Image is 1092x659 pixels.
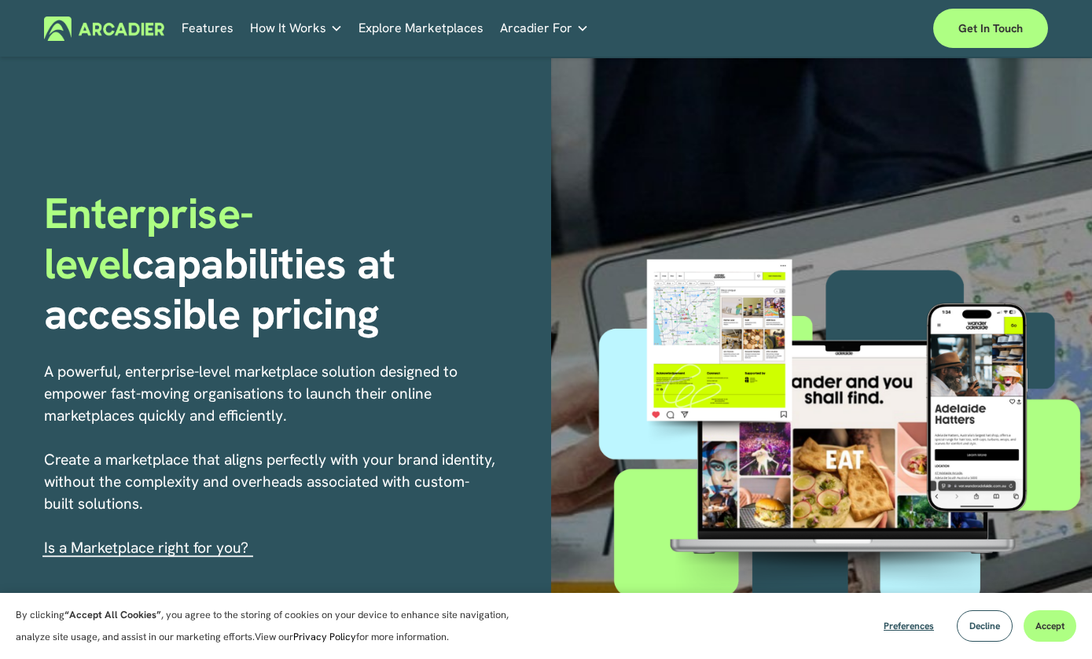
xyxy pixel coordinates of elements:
[182,17,233,41] a: Features
[250,17,326,39] span: How It Works
[872,610,946,642] button: Preferences
[293,630,356,643] a: Privacy Policy
[884,620,934,632] span: Preferences
[1035,620,1064,632] span: Accept
[933,9,1048,48] a: Get in touch
[957,610,1013,642] button: Decline
[48,538,248,558] a: s a Marketplace right for you?
[16,604,527,648] p: By clicking , you agree to the storing of cookies on your device to enhance site navigation, anal...
[44,17,164,41] img: Arcadier
[44,361,498,559] p: A powerful, enterprise-level marketplace solution designed to empower fast-moving organisations t...
[358,17,483,41] a: Explore Marketplaces
[969,620,1000,632] span: Decline
[44,186,254,291] span: Enterprise-level
[1024,610,1076,642] button: Accept
[500,17,589,41] a: folder dropdown
[500,17,572,39] span: Arcadier For
[44,538,248,558] span: I
[64,608,161,621] strong: “Accept All Cookies”
[44,236,406,341] strong: capabilities at accessible pricing
[250,17,343,41] a: folder dropdown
